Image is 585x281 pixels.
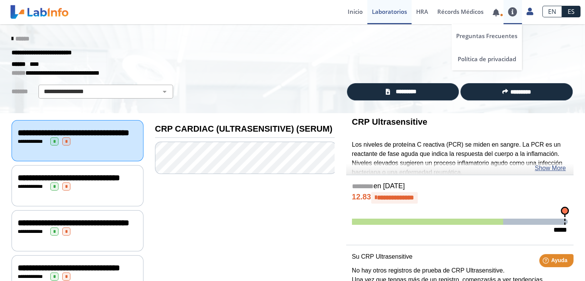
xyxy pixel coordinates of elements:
a: EN [542,6,562,17]
a: ES [562,6,580,17]
h4: 12.83 [352,192,568,204]
a: Política de privacidad [452,47,522,70]
iframe: Help widget launcher [517,251,577,273]
a: Preguntas Frecuentes [452,24,522,47]
a: Show More [535,164,566,173]
b: CRP Ultrasensitive [352,117,427,127]
p: Los niveles de proteína C reactiva (PCR) se miden en sangre. La PCR es un reactante de fase aguda... [352,140,568,177]
h5: en [DATE] [352,182,568,191]
p: Su CRP Ultrasensitive [352,252,568,261]
b: CRP CARDIAC (ULTRASENSITIVE) (SERUM) [155,124,332,134]
span: HRA [416,8,428,15]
